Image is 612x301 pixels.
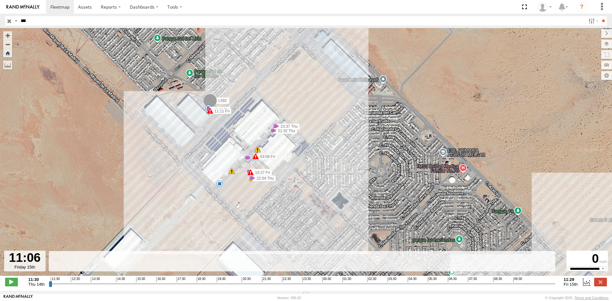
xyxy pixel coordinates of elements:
i: ? [577,2,587,12]
label: 22:54 Thu [252,176,276,181]
button: Zoom in [3,31,12,40]
strong: 11:29 [564,277,578,282]
div: Roberto Garcia [535,2,554,12]
span: 07:30 [468,277,477,282]
label: Play/Stop [5,278,18,286]
span: 09:30 [513,277,522,282]
label: 11:11 Fri [210,108,231,114]
div: 5 [229,168,235,174]
span: 06:30 [448,277,457,282]
div: 17 [244,154,251,161]
label: Map Settings [601,71,612,80]
strong: 11:30 [28,277,45,282]
span: 17:30 [177,277,186,282]
span: Fri 15th Aug 2025 [564,282,578,287]
span: 15:30 [136,277,145,282]
a: Visit our Website [4,295,33,301]
span: Thu 14th Aug 2025 [28,282,45,287]
label: Search Filter Options [586,16,600,25]
span: 19:30 [217,277,226,282]
span: 22:30 [282,277,291,282]
div: 35 [252,155,259,161]
span: 23:30 [302,277,311,282]
span: 08:30 [493,277,502,282]
div: Version: 305.02 [277,296,301,300]
label: 10:33 Fri [209,107,230,112]
span: 05:30 [428,277,437,282]
label: 10:27 Fri [251,170,272,176]
span: 12:30 [71,277,80,282]
label: 21:32 Thu [273,128,297,134]
span: 01:30 [342,277,351,282]
span: 21:30 [262,277,271,282]
label: Search Query [13,16,18,25]
div: © Copyright 2025 - [545,296,608,300]
label: Close [594,278,607,286]
button: Zoom Home [3,49,12,57]
label: 10:20 Fri [250,169,271,175]
label: 23:37 Thu [276,124,300,129]
a: Terms and Conditions [575,296,608,300]
span: 20:30 [242,277,251,282]
button: Zoom out [3,40,12,49]
span: 16:30 [156,277,165,282]
label: 03:09 Fri [256,154,277,160]
img: rand-logo.svg [6,5,40,9]
span: 11:30 [51,277,60,282]
span: 02:30 [368,277,376,282]
label: Measure [3,61,12,69]
div: 5 [205,105,212,111]
span: 13:30 [91,277,100,282]
div: 16 [254,146,261,153]
span: 00:30 [322,277,331,282]
span: 18:30 [197,277,206,282]
span: 14:30 [116,277,125,282]
div: 0 [567,252,607,266]
span: 03:30 [388,277,397,282]
span: 04:30 [408,277,417,282]
div: 10 [216,181,223,187]
span: L592 [218,98,227,103]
